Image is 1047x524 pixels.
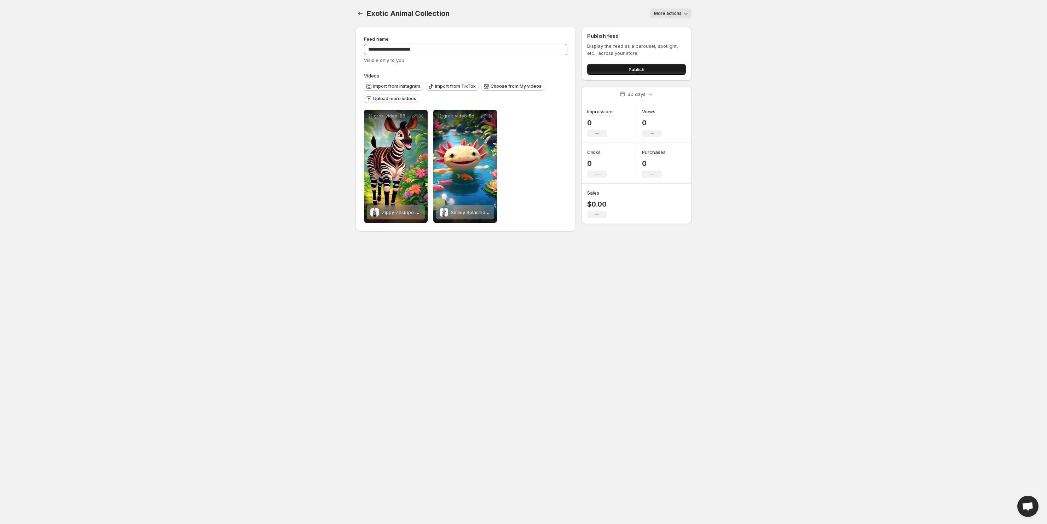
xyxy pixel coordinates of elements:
span: Import from TikTok [435,84,476,89]
span: Import from Instagram [373,84,420,89]
span: Visible only to you. [364,57,405,63]
p: 30 days [627,91,646,98]
button: Choose from My videos [481,82,544,91]
p: Display the feed as a carousel, spotlight, etc., across your store. [587,42,686,57]
button: Upload more videos [364,94,419,103]
button: Publish [587,64,686,75]
h2: Publish feed [587,33,686,40]
img: Smiley Splashlotl All Over Print Youth crew neck t-shirt [440,208,448,217]
p: 0 [587,119,614,127]
img: Zippy Zestripe Youth crew neck t-shirt [370,208,379,217]
span: Smiley Splashlotl All Over Print Youth crew neck t-shirt [451,209,572,215]
span: Exotic Animal Collection [367,9,450,18]
span: Videos [364,73,379,79]
div: grok-video-5d8d8f14-fa4c-4242-8112-ab72e1ab89ecSmiley Splashlotl All Over Print Youth crew neck t... [433,110,497,223]
button: Import from Instagram [364,82,423,91]
div: grok-video-8635e924-9b91-43a5-a222-caa85080a792Zippy Zestripe Youth crew neck t-shirtZippy Zestri... [364,110,428,223]
p: $0.00 [587,200,607,208]
button: More actions [650,8,692,18]
span: Upload more videos [373,96,416,102]
span: Choose from My videos [491,84,542,89]
span: More actions [654,11,682,16]
h3: Purchases [642,149,666,156]
h3: Views [642,108,655,115]
button: Import from TikTok [426,82,479,91]
p: 0 [587,159,607,168]
p: 0 [642,119,662,127]
button: Settings [355,8,365,18]
div: Open chat [1017,496,1039,517]
h3: Sales [587,189,599,196]
span: Zippy Zestripe Youth crew neck t-shirt [382,209,468,215]
h3: Clicks [587,149,601,156]
p: grok-video-8635e924-9b91-43a5-a222-caa85080a792 [374,113,411,119]
span: Publish [629,66,644,73]
span: Feed name [364,36,389,42]
p: 0 [642,159,666,168]
p: grok-video-5d8d8f14-fa4c-4242-8112-ab72e1ab89ec [443,113,480,119]
h3: Impressions [587,108,614,115]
